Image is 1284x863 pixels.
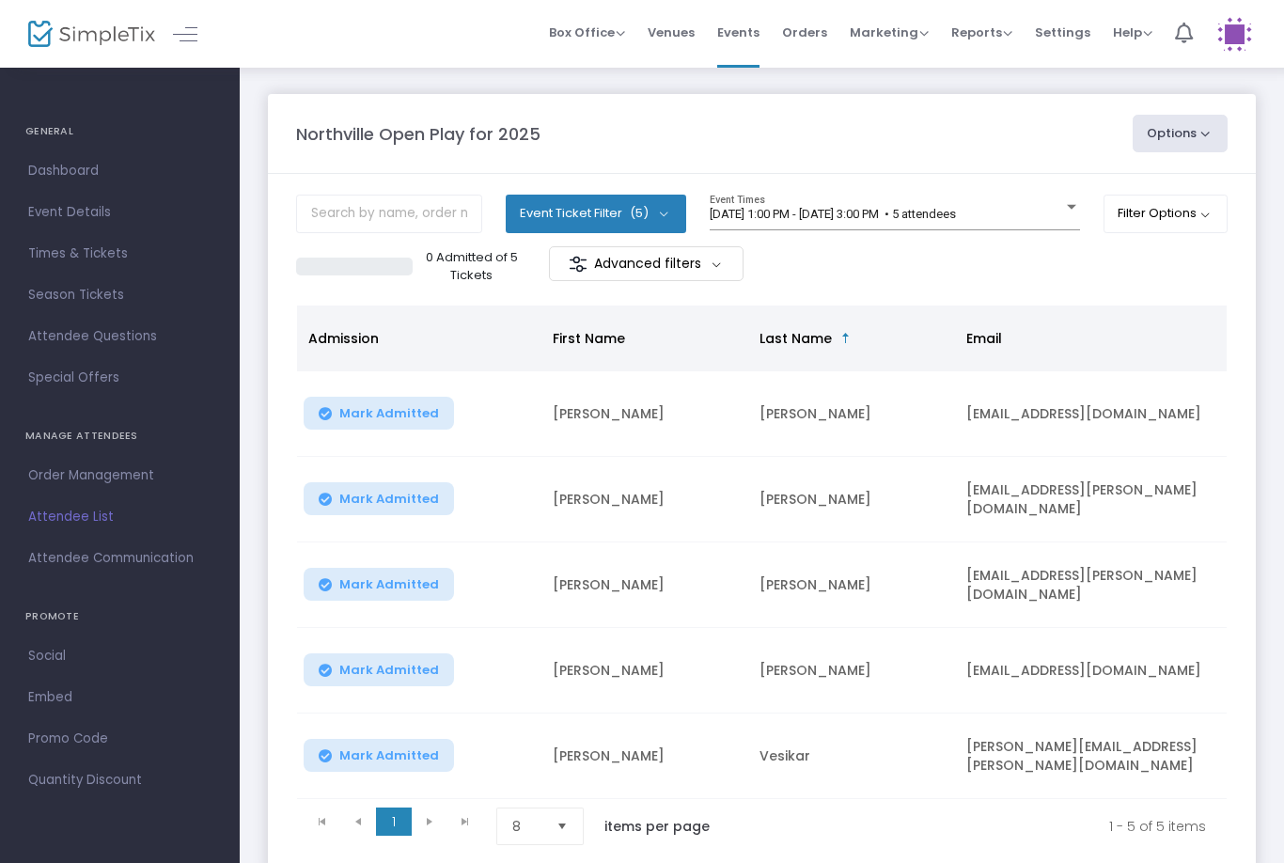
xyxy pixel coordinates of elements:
span: Times & Tickets [28,242,211,266]
span: Promo Code [28,727,211,751]
button: Select [549,808,575,844]
span: Attendee Questions [28,324,211,349]
span: [DATE] 1:00 PM - [DATE] 3:00 PM • 5 attendees [710,207,956,221]
span: Sortable [838,331,853,346]
span: Email [966,329,1002,348]
m-panel-title: Northville Open Play for 2025 [296,121,540,147]
td: [PERSON_NAME] [541,714,748,799]
td: [PERSON_NAME][EMAIL_ADDRESS][PERSON_NAME][DOMAIN_NAME] [955,714,1237,799]
span: Settings [1035,8,1090,56]
span: Last Name [759,329,832,348]
kendo-pager-info: 1 - 5 of 5 items [749,808,1206,845]
span: (5) [630,206,649,221]
span: Venues [648,8,695,56]
span: Events [717,8,759,56]
span: Quantity Discount [28,768,211,792]
div: Data table [297,306,1227,799]
button: Mark Admitted [304,397,454,430]
td: [PERSON_NAME] [748,542,955,628]
span: Mark Admitted [339,577,439,592]
span: Mark Admitted [339,492,439,507]
td: [EMAIL_ADDRESS][PERSON_NAME][DOMAIN_NAME] [955,457,1237,542]
span: Box Office [549,24,625,41]
span: Reports [951,24,1012,41]
td: [PERSON_NAME] [541,628,748,714]
span: Season Tickets [28,283,211,307]
button: Filter Options [1104,195,1229,232]
span: Dashboard [28,159,211,183]
h4: PROMOTE [25,598,214,635]
span: Help [1113,24,1152,41]
td: [PERSON_NAME] [748,371,955,457]
button: Event Ticket Filter(5) [506,195,686,232]
span: Admission [308,329,379,348]
span: 8 [512,817,541,836]
label: items per page [604,817,710,836]
span: Order Management [28,463,211,488]
td: [PERSON_NAME] [541,542,748,628]
button: Mark Admitted [304,568,454,601]
span: Orders [782,8,827,56]
img: filter [569,255,587,274]
span: Mark Admitted [339,406,439,421]
m-button: Advanced filters [549,246,744,281]
td: Vesikar [748,714,955,799]
td: [EMAIL_ADDRESS][DOMAIN_NAME] [955,628,1237,714]
button: Mark Admitted [304,482,454,515]
span: Mark Admitted [339,663,439,678]
span: Page 1 [376,808,412,836]
td: [PERSON_NAME] [748,628,955,714]
span: Attendee Communication [28,546,211,571]
button: Mark Admitted [304,739,454,772]
p: 0 Admitted of 5 Tickets [420,248,524,285]
span: First Name [553,329,625,348]
td: [PERSON_NAME] [541,457,748,542]
span: Special Offers [28,366,211,390]
span: Embed [28,685,211,710]
td: [EMAIL_ADDRESS][DOMAIN_NAME] [955,371,1237,457]
span: Attendee List [28,505,211,529]
td: [PERSON_NAME] [748,457,955,542]
span: Mark Admitted [339,748,439,763]
button: Options [1133,115,1229,152]
button: Mark Admitted [304,653,454,686]
td: [PERSON_NAME] [541,371,748,457]
span: Social [28,644,211,668]
span: Marketing [850,24,929,41]
h4: GENERAL [25,113,214,150]
h4: MANAGE ATTENDEES [25,417,214,455]
td: [EMAIL_ADDRESS][PERSON_NAME][DOMAIN_NAME] [955,542,1237,628]
input: Search by name, order number, email, ip address [296,195,482,233]
span: Event Details [28,200,211,225]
